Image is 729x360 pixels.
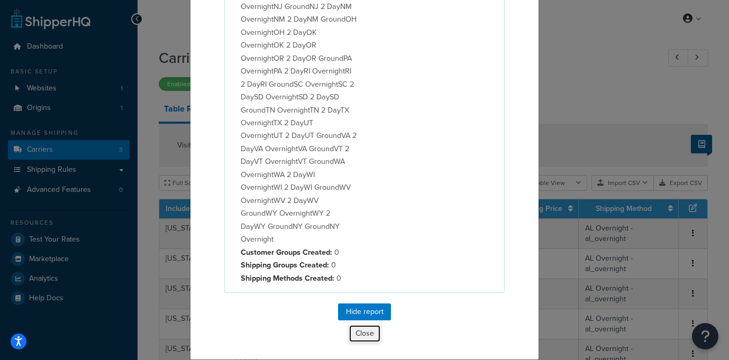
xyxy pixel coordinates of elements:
strong: Shipping Methods Created: [241,272,334,284]
p: 0 [241,246,357,259]
p: 0 [241,272,357,284]
strong: Shipping Groups Created: [241,259,329,271]
p: 0 [241,259,357,271]
button: Close [349,325,381,343]
button: Hide report [338,303,391,320]
strong: Customer Groups Created: [241,246,332,258]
